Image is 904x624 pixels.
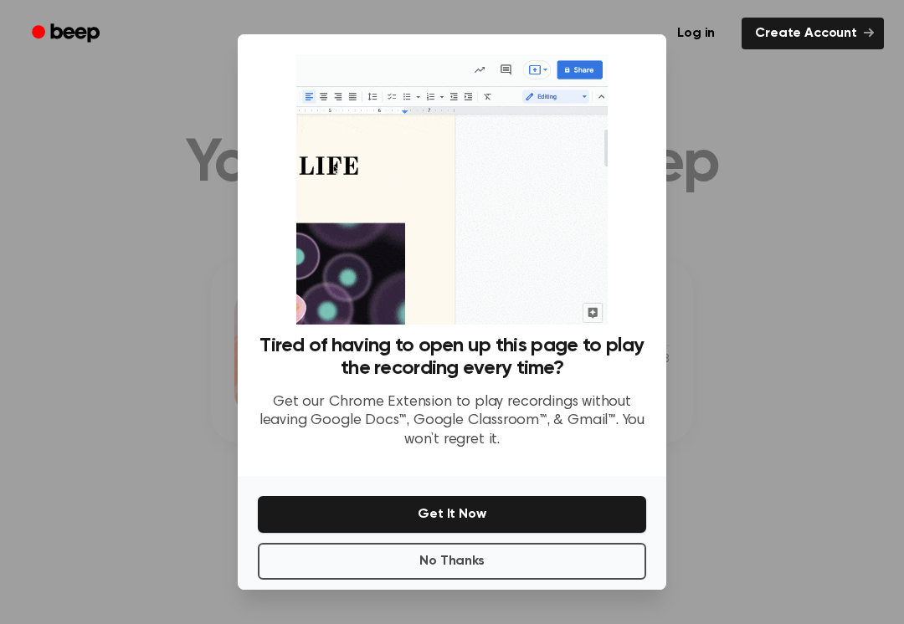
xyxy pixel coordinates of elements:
[258,393,646,450] p: Get our Chrome Extension to play recordings without leaving Google Docs™, Google Classroom™, & Gm...
[258,496,646,533] button: Get It Now
[296,54,607,325] img: Beep extension in action
[258,543,646,580] button: No Thanks
[258,335,646,380] h3: Tired of having to open up this page to play the recording every time?
[660,14,732,53] a: Log in
[20,18,115,50] a: Beep
[742,18,884,49] a: Create Account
